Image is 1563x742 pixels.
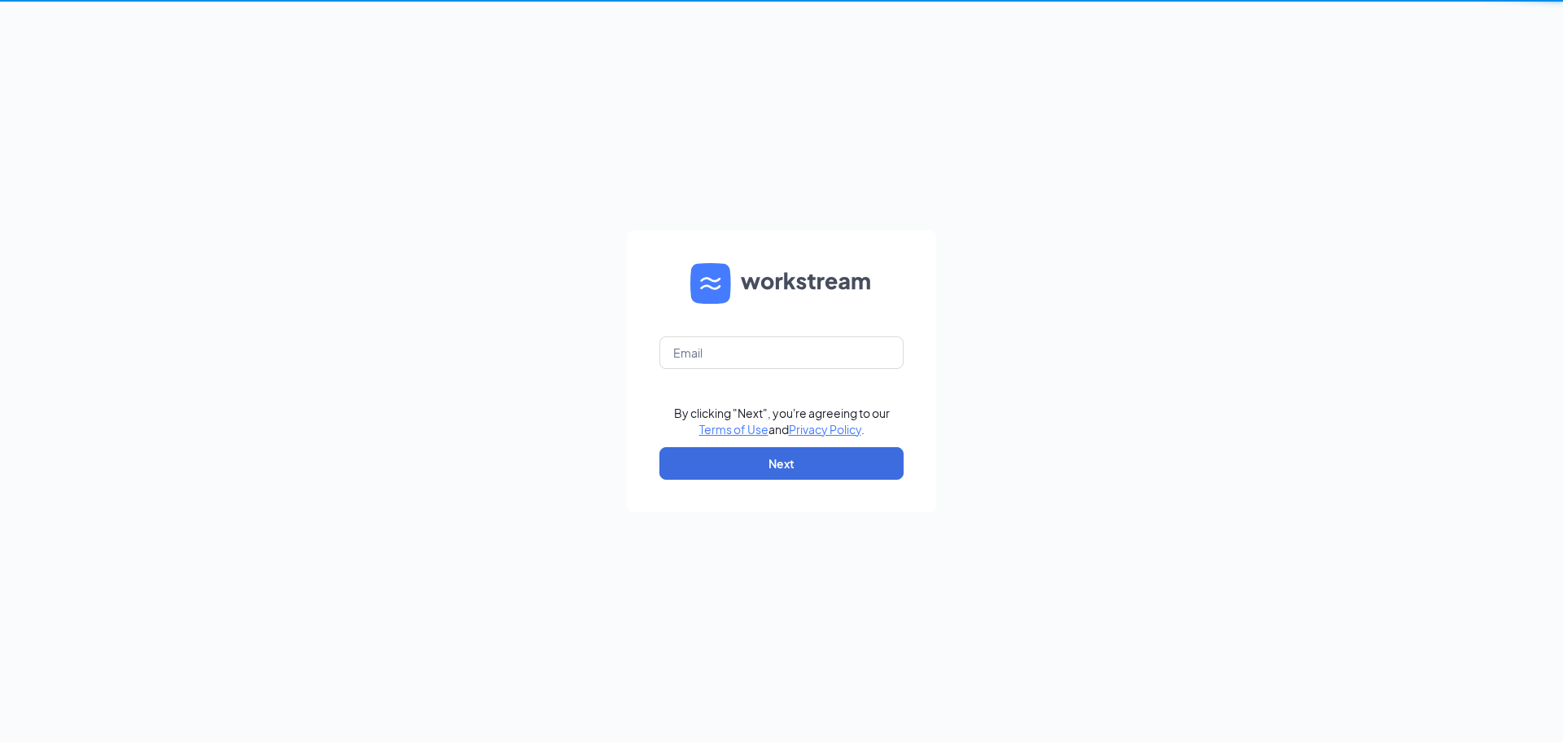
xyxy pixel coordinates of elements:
a: Privacy Policy [789,422,861,437]
div: By clicking "Next", you're agreeing to our and . [674,405,890,437]
button: Next [659,447,904,480]
a: Terms of Use [699,422,768,437]
img: WS logo and Workstream text [690,263,873,304]
input: Email [659,336,904,369]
